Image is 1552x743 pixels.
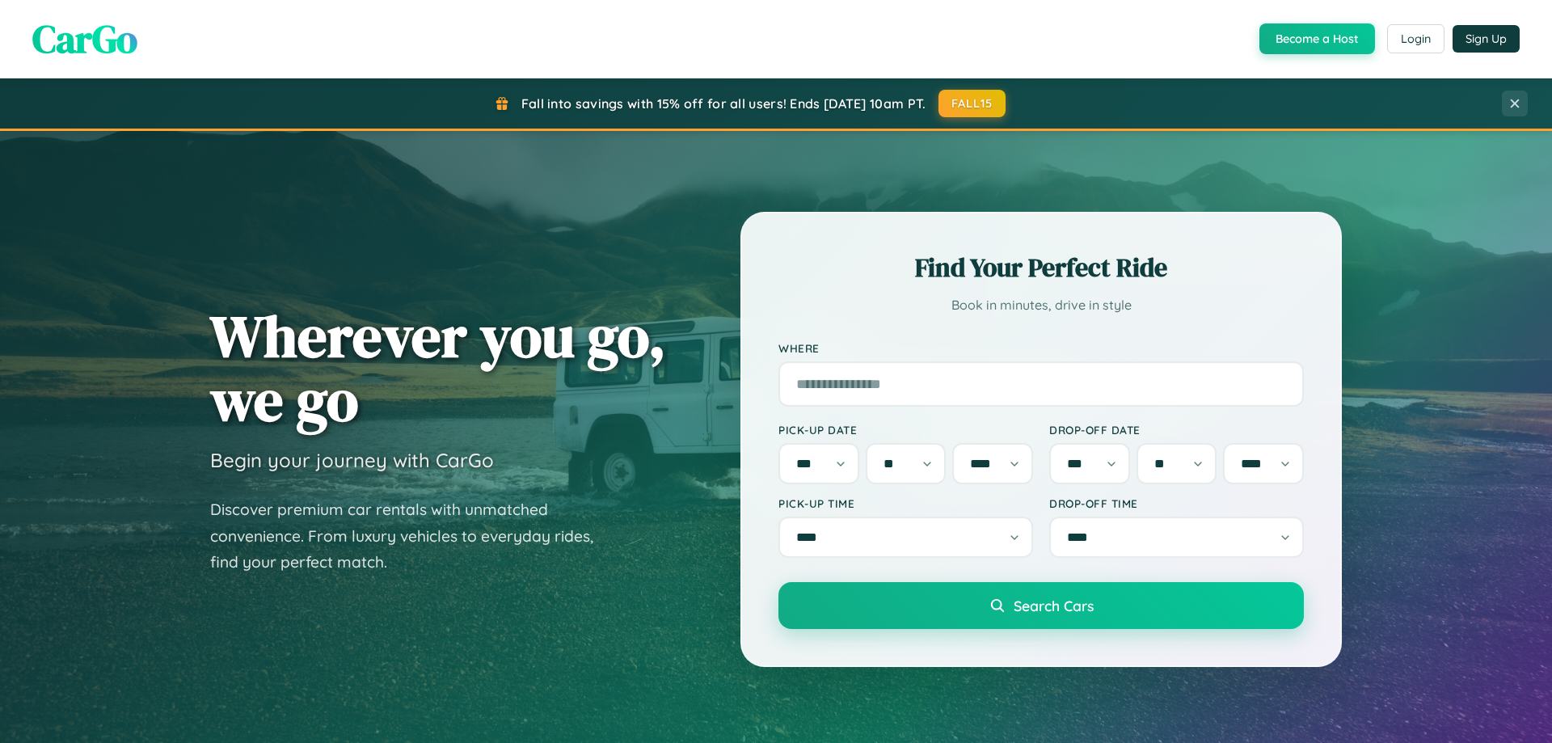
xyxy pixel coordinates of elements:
h3: Begin your journey with CarGo [210,448,494,472]
h2: Find Your Perfect Ride [778,250,1304,285]
label: Pick-up Time [778,496,1033,510]
button: Become a Host [1259,23,1375,54]
button: FALL15 [938,90,1006,117]
p: Book in minutes, drive in style [778,293,1304,317]
button: Search Cars [778,582,1304,629]
label: Drop-off Date [1049,423,1304,437]
span: CarGo [32,12,137,65]
p: Discover premium car rentals with unmatched convenience. From luxury vehicles to everyday rides, ... [210,496,614,576]
label: Pick-up Date [778,423,1033,437]
button: Sign Up [1453,25,1520,53]
button: Login [1387,24,1444,53]
label: Where [778,341,1304,355]
span: Fall into savings with 15% off for all users! Ends [DATE] 10am PT. [521,95,926,112]
span: Search Cars [1014,597,1094,614]
h1: Wherever you go, we go [210,304,666,432]
label: Drop-off Time [1049,496,1304,510]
